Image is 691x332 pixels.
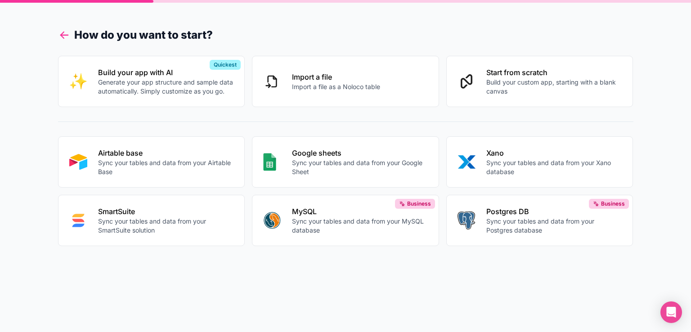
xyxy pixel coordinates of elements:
[252,56,439,107] button: Import a fileImport a file as a Noloco table
[446,136,633,188] button: XANOXanoSync your tables and data from your Xano database
[486,67,622,78] p: Start from scratch
[486,148,622,158] p: Xano
[69,72,87,90] img: INTERNAL_WITH_AI
[58,27,633,43] h1: How do you want to start?
[458,211,475,229] img: POSTGRES
[210,60,241,70] div: Quickest
[292,148,428,158] p: Google sheets
[69,211,87,229] img: SMART_SUITE
[263,153,276,171] img: GOOGLE_SHEETS
[98,148,234,158] p: Airtable base
[407,200,431,207] span: Business
[486,217,622,235] p: Sync your tables and data from your Postgres database
[58,195,245,246] button: SMART_SUITESmartSuiteSync your tables and data from your SmartSuite solution
[486,158,622,176] p: Sync your tables and data from your Xano database
[98,67,234,78] p: Build your app with AI
[292,72,380,82] p: Import a file
[458,153,476,171] img: XANO
[252,136,439,188] button: GOOGLE_SHEETSGoogle sheetsSync your tables and data from your Google Sheet
[58,56,245,107] button: INTERNAL_WITH_AIBuild your app with AIGenerate your app structure and sample data automatically. ...
[446,56,633,107] button: Start from scratchBuild your custom app, starting with a blank canvas
[292,82,380,91] p: Import a file as a Noloco table
[98,217,234,235] p: Sync your tables and data from your SmartSuite solution
[98,158,234,176] p: Sync your tables and data from your Airtable Base
[58,136,245,188] button: AIRTABLEAirtable baseSync your tables and data from your Airtable Base
[292,206,428,217] p: MySQL
[292,217,428,235] p: Sync your tables and data from your MySQL database
[660,301,682,323] div: Open Intercom Messenger
[601,200,625,207] span: Business
[69,153,87,171] img: AIRTABLE
[263,211,281,229] img: MYSQL
[98,78,234,96] p: Generate your app structure and sample data automatically. Simply customize as you go.
[486,206,622,217] p: Postgres DB
[446,195,633,246] button: POSTGRESPostgres DBSync your tables and data from your Postgres databaseBusiness
[292,158,428,176] p: Sync your tables and data from your Google Sheet
[252,195,439,246] button: MYSQLMySQLSync your tables and data from your MySQL databaseBusiness
[486,78,622,96] p: Build your custom app, starting with a blank canvas
[98,206,234,217] p: SmartSuite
